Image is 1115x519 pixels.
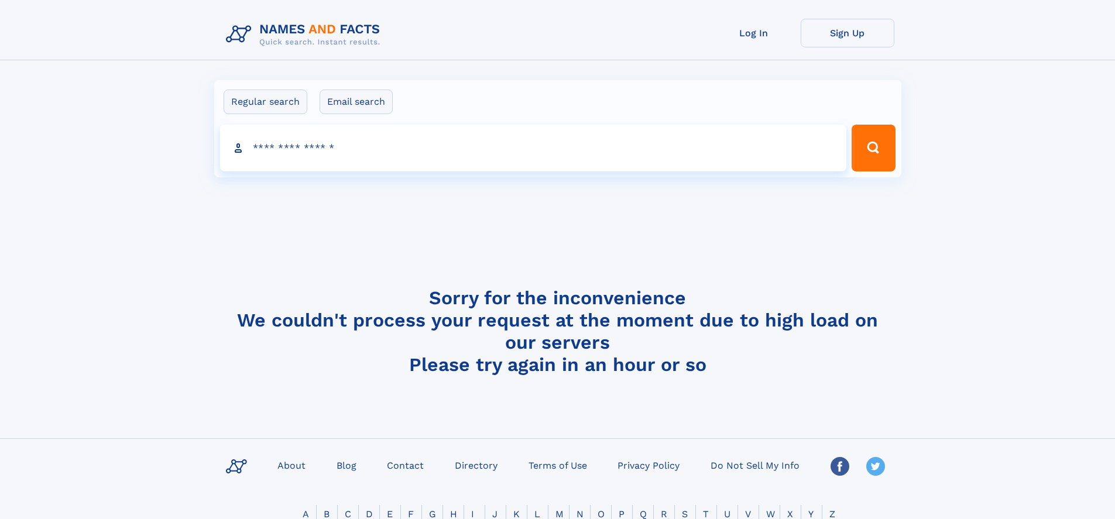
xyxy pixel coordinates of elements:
label: Regular search [224,90,307,114]
a: About [273,456,310,473]
h4: Sorry for the inconvenience We couldn't process your request at the moment due to high load on ou... [221,287,894,376]
a: Privacy Policy [613,456,684,473]
button: Search Button [852,125,895,171]
a: Log In [707,19,801,47]
img: Twitter [866,457,885,476]
a: Do Not Sell My Info [706,456,804,473]
a: Directory [450,456,502,473]
a: Sign Up [801,19,894,47]
input: search input [220,125,847,171]
label: Email search [320,90,393,114]
a: Contact [382,456,428,473]
img: Logo Names and Facts [221,19,390,50]
a: Blog [332,456,361,473]
a: Terms of Use [524,456,592,473]
img: Facebook [831,457,849,476]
